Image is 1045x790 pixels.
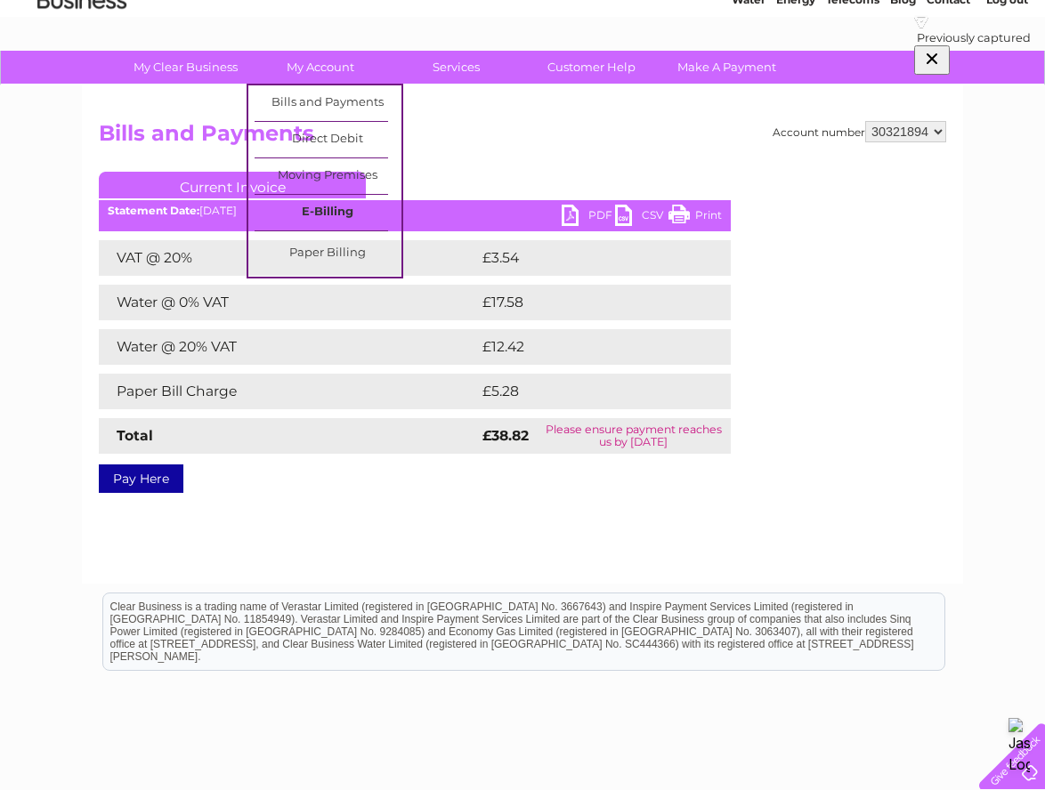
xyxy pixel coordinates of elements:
a: Paper Billing [255,236,401,271]
a: Direct Debit [255,122,401,157]
a: Energy [776,76,815,89]
a: Current Invoice [99,172,366,198]
a: Log out [986,76,1028,89]
a: 0333 014 3131 [709,9,832,31]
a: Blog [890,76,916,89]
a: Contact [927,76,970,89]
a: Moving Premises [255,158,401,194]
td: £3.54 [478,240,689,276]
td: £12.42 [478,329,693,365]
a: CSV [615,205,668,230]
img: logo.png [36,46,127,101]
a: Telecoms [826,76,879,89]
td: Paper Bill Charge [99,374,478,409]
a: Make A Payment [653,51,800,84]
a: Pay Here [99,464,183,493]
strong: Total [117,427,153,444]
h2: Bills and Payments [99,121,946,155]
td: VAT @ 20% [99,240,478,276]
a: PDF [562,205,615,230]
a: My Account [247,51,394,84]
a: Water [732,76,766,89]
a: Customer Help [518,51,665,84]
td: Please ensure payment reaches us by [DATE] [536,418,731,454]
a: Services [383,51,530,84]
div: Clear Business is a trading name of Verastar Limited (registered in [GEOGRAPHIC_DATA] No. 3667643... [103,10,944,86]
a: My Clear Business [112,51,259,84]
td: Water @ 20% VAT [99,329,478,365]
div: [DATE] [99,205,731,217]
strong: £38.82 [482,427,529,444]
a: E-Billing [255,195,401,230]
b: Statement Date: [108,204,199,217]
div: Account number [773,121,946,142]
a: Print [668,205,722,230]
td: £17.58 [478,285,693,320]
td: £5.28 [478,374,689,409]
td: Water @ 0% VAT [99,285,478,320]
a: Bills and Payments [255,85,401,121]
